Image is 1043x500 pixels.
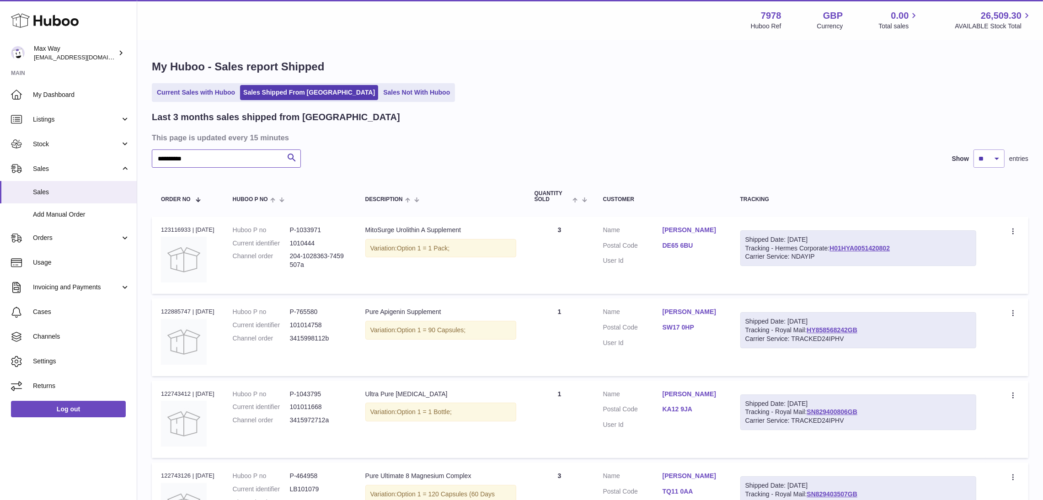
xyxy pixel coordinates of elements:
[33,90,130,99] span: My Dashboard
[33,382,130,390] span: Returns
[365,321,516,340] div: Variation:
[751,22,781,31] div: Huboo Ref
[11,401,126,417] a: Log out
[290,226,347,234] dd: P-1033971
[807,408,857,415] a: SN829400806GB
[161,308,214,316] div: 122885747 | [DATE]
[817,22,843,31] div: Currency
[603,308,663,319] dt: Name
[33,283,120,292] span: Invoicing and Payments
[397,326,466,334] span: Option 1 = 90 Capsules;
[290,390,347,399] dd: P-1043795
[745,399,971,408] div: Shipped Date: [DATE]
[290,252,347,269] dd: 204-1028363-7459507a
[878,22,919,31] span: Total sales
[663,472,722,480] a: [PERSON_NAME]
[233,226,290,234] dt: Huboo P no
[878,10,919,31] a: 0.00 Total sales
[745,317,971,326] div: Shipped Date: [DATE]
[807,326,857,334] a: HY858568242GB
[740,312,976,348] div: Tracking - Royal Mail:
[397,245,450,252] span: Option 1 = 1 Pack;
[34,53,134,61] span: [EMAIL_ADDRESS][DOMAIN_NAME]
[233,197,268,202] span: Huboo P no
[161,319,207,365] img: no-photo.jpg
[290,334,347,343] dd: 3415998112b
[290,321,347,330] dd: 101014758
[233,252,290,269] dt: Channel order
[233,485,290,494] dt: Current identifier
[603,241,663,252] dt: Postal Code
[365,226,516,234] div: MitoSurge Urolithin A Supplement
[33,140,120,149] span: Stock
[603,323,663,334] dt: Postal Code
[152,111,400,123] h2: Last 3 months sales shipped from [GEOGRAPHIC_DATA]
[603,472,663,483] dt: Name
[829,245,890,252] a: H01HYA0051420802
[33,258,130,267] span: Usage
[603,420,663,429] dt: User Id
[152,59,1028,74] h1: My Huboo - Sales report Shipped
[603,339,663,347] dt: User Id
[33,357,130,366] span: Settings
[33,234,120,242] span: Orders
[290,308,347,316] dd: P-765580
[663,241,722,250] a: DE65 6BU
[233,334,290,343] dt: Channel order
[161,472,214,480] div: 122743126 | [DATE]
[290,239,347,248] dd: 1010444
[603,487,663,498] dt: Postal Code
[603,256,663,265] dt: User Id
[380,85,453,100] a: Sales Not With Huboo
[233,239,290,248] dt: Current identifier
[154,85,238,100] a: Current Sales with Huboo
[740,230,976,266] div: Tracking - Hermes Corporate:
[745,481,971,490] div: Shipped Date: [DATE]
[161,237,207,282] img: no-photo.jpg
[663,226,722,234] a: [PERSON_NAME]
[33,115,120,124] span: Listings
[233,390,290,399] dt: Huboo P no
[807,490,857,498] a: SN829403507GB
[33,188,130,197] span: Sales
[233,403,290,411] dt: Current identifier
[233,416,290,425] dt: Channel order
[152,133,1026,143] h3: This page is updated every 15 minutes
[34,44,116,62] div: Max Way
[663,487,722,496] a: TQ11 0AA
[740,394,976,431] div: Tracking - Royal Mail:
[33,308,130,316] span: Cases
[981,10,1022,22] span: 26,509.30
[365,472,516,480] div: Pure Ultimate 8 Magnesium Complex
[233,321,290,330] dt: Current identifier
[161,390,214,398] div: 122743412 | [DATE]
[290,472,347,480] dd: P-464958
[955,10,1032,31] a: 26,509.30 AVAILABLE Stock Total
[161,401,207,447] img: no-photo.jpg
[535,191,571,202] span: Quantity Sold
[33,210,130,219] span: Add Manual Order
[761,10,781,22] strong: 7978
[33,165,120,173] span: Sales
[233,472,290,480] dt: Huboo P no
[745,335,971,343] div: Carrier Service: TRACKED24IPHV
[365,390,516,399] div: Ultra Pure [MEDICAL_DATA]
[290,416,347,425] dd: 3415972712a
[955,22,1032,31] span: AVAILABLE Stock Total
[240,85,378,100] a: Sales Shipped From [GEOGRAPHIC_DATA]
[397,408,452,415] span: Option 1 = 1 Bottle;
[745,252,971,261] div: Carrier Service: NDAYIP
[823,10,843,22] strong: GBP
[365,197,403,202] span: Description
[663,390,722,399] a: [PERSON_NAME]
[663,405,722,414] a: KA12 9JA
[740,197,976,202] div: Tracking
[33,332,130,341] span: Channels
[290,403,347,411] dd: 101011668
[663,323,722,332] a: SW17 0HP
[603,390,663,401] dt: Name
[603,197,722,202] div: Customer
[891,10,909,22] span: 0.00
[365,403,516,421] div: Variation:
[525,381,594,458] td: 1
